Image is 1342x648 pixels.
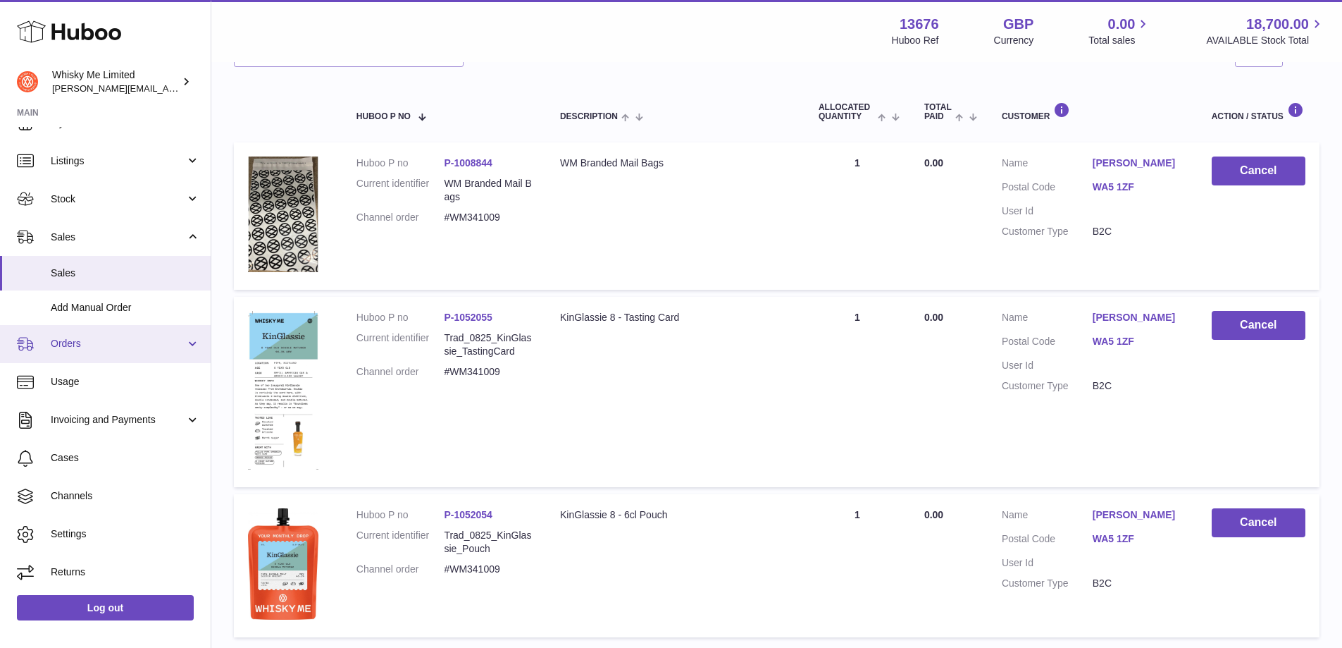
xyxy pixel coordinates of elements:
[1002,181,1093,197] dt: Postal Code
[356,365,445,379] dt: Channel order
[356,529,445,556] dt: Current identifier
[51,527,200,541] span: Settings
[1206,34,1325,47] span: AVAILABLE Stock Total
[560,508,790,522] div: KinGlassie 8 - 6cl Pouch
[1093,532,1183,546] a: WA5 1ZF
[444,312,492,323] a: P-1052055
[1002,556,1093,570] dt: User Id
[444,365,532,379] dd: #WM341009
[1002,335,1093,352] dt: Postal Code
[51,451,200,465] span: Cases
[356,311,445,324] dt: Huboo P no
[1212,508,1305,537] button: Cancel
[1206,15,1325,47] a: 18,700.00 AVAILABLE Stock Total
[52,68,179,95] div: Whisky Me Limited
[1002,359,1093,372] dt: User Id
[51,192,185,206] span: Stock
[560,157,790,170] div: WM Branded Mail Bags
[1093,577,1183,590] dd: B2C
[1212,157,1305,185] button: Cancel
[1002,225,1093,238] dt: Customer Type
[51,267,200,280] span: Sales
[804,494,910,637] td: 1
[924,509,943,520] span: 0.00
[248,311,318,470] img: 1752740623.png
[1002,102,1183,121] div: Customer
[924,103,952,121] span: Total paid
[804,297,910,488] td: 1
[51,413,185,427] span: Invoicing and Payments
[51,375,200,389] span: Usage
[356,563,445,576] dt: Channel order
[924,157,943,169] span: 0.00
[51,337,185,350] span: Orders
[444,331,532,358] dd: Trad_0825_KinGlassie_TastingCard
[1093,225,1183,238] dd: B2C
[356,211,445,224] dt: Channel order
[52,82,282,94] span: [PERSON_NAME][EMAIL_ADDRESS][DOMAIN_NAME]
[51,301,200,314] span: Add Manual Order
[444,509,492,520] a: P-1052054
[444,529,532,556] dd: Trad_0825_KinGlassie_Pouch
[356,157,445,170] dt: Huboo P no
[1002,157,1093,173] dt: Name
[560,311,790,324] div: KinGlassie 8 - Tasting Card
[1002,577,1093,590] dt: Customer Type
[1246,15,1309,34] span: 18,700.00
[1093,181,1183,194] a: WA5 1ZF
[51,154,185,168] span: Listings
[1003,15,1033,34] strong: GBP
[248,157,318,272] img: 1725358317.png
[356,112,411,121] span: Huboo P no
[51,566,200,579] span: Returns
[994,34,1034,47] div: Currency
[1088,15,1151,47] a: 0.00 Total sales
[1093,157,1183,170] a: [PERSON_NAME]
[1002,311,1093,328] dt: Name
[356,177,445,204] dt: Current identifier
[17,595,194,621] a: Log out
[444,211,532,224] dd: #WM341009
[924,312,943,323] span: 0.00
[1108,15,1136,34] span: 0.00
[1002,204,1093,218] dt: User Id
[900,15,939,34] strong: 13676
[1002,508,1093,525] dt: Name
[804,142,910,290] td: 1
[444,157,492,169] a: P-1008844
[51,231,185,244] span: Sales
[51,489,200,503] span: Channels
[1093,379,1183,393] dd: B2C
[1088,34,1151,47] span: Total sales
[1093,508,1183,522] a: [PERSON_NAME]
[1002,532,1093,549] dt: Postal Code
[819,103,874,121] span: ALLOCATED Quantity
[444,563,532,576] dd: #WM341009
[1212,102,1305,121] div: Action / Status
[356,331,445,358] dt: Current identifier
[1093,311,1183,324] a: [PERSON_NAME]
[892,34,939,47] div: Huboo Ref
[444,177,532,204] dd: WM Branded Mail Bags
[560,112,618,121] span: Description
[1002,379,1093,393] dt: Customer Type
[1212,311,1305,340] button: Cancel
[17,71,38,92] img: frances@whiskyshop.com
[1093,335,1183,348] a: WA5 1ZF
[248,508,318,620] img: 1752740557.jpg
[356,508,445,522] dt: Huboo P no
